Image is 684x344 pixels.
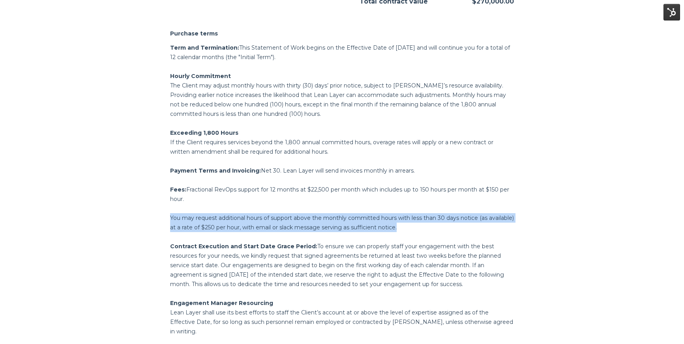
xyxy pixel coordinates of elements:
[261,167,415,174] span: Net 30. Lean Layer will send invoices monthly in arrears.
[170,299,273,307] strong: Engagement Manager Resourcing
[170,186,186,193] span: Fees:
[170,29,514,38] h2: Purchase terms
[170,243,504,288] span: To ensure we can properly staff your engagement with the best resources for your needs, we kindly...
[170,243,317,250] span: Contract Execution and Start Date Grace Period:
[170,298,514,336] p: Lean Layer shall use its best efforts to staff the Client’s account at or above the level of expe...
[170,214,514,231] span: You may request additional hours of support above the monthly committed hours with less than 30 d...
[170,186,509,203] span: Fractional RevOps support for 12 months at $22,500 per month which includes up to 150 hours per m...
[170,71,514,119] p: The Client may adjust monthly hours with thirty (30) days’ prior notice, subject to [PERSON_NAME]...
[170,73,231,80] strong: Hourly Commitment
[170,128,514,156] p: If the Client requires services beyond the 1,800 annual committed hours, overage rates will apply...
[663,4,680,20] img: HubSpot Tools Menu Toggle
[170,44,510,61] span: This Statement of Work begins on the Effective Date of [DATE] and will continue you for a total o...
[170,167,261,174] span: Payment Terms and Invoicing:
[170,129,238,136] strong: Exceeding 1,800 Hours
[170,44,239,51] span: Term and Termination:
